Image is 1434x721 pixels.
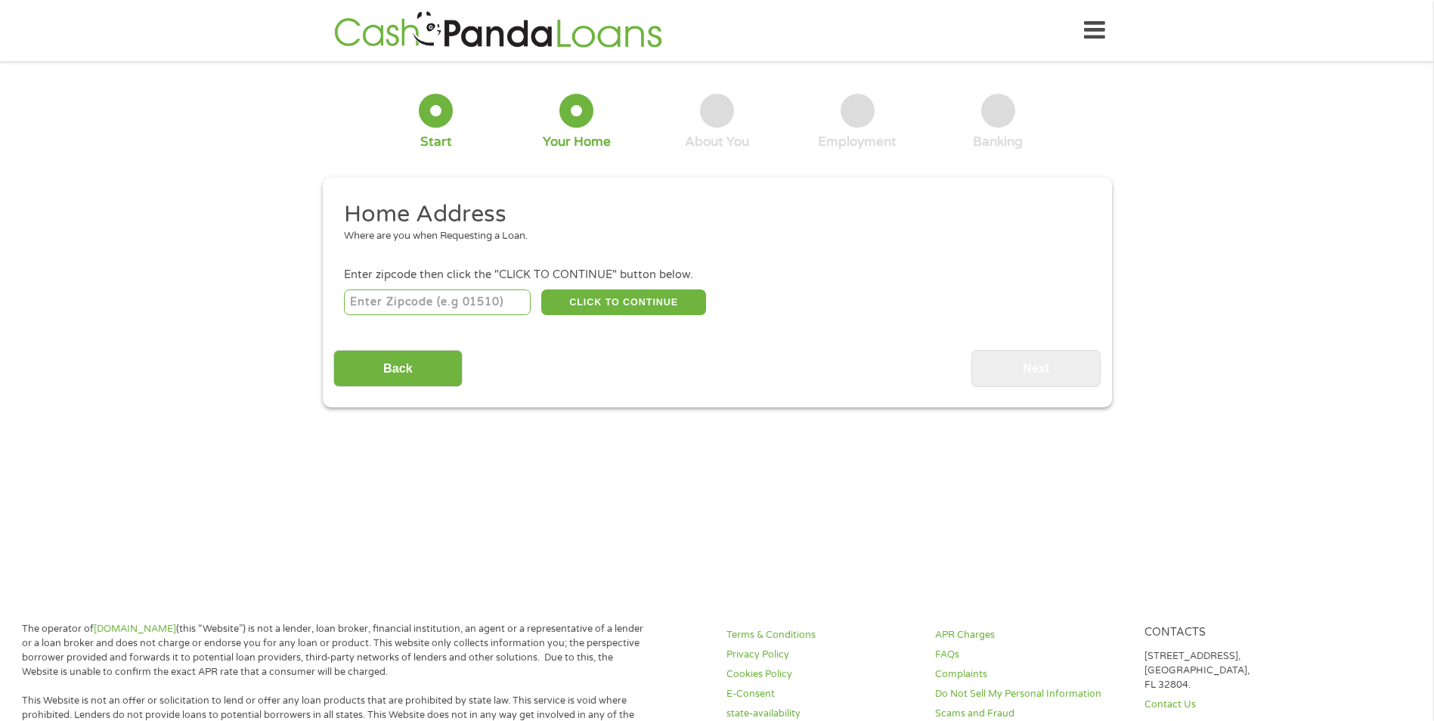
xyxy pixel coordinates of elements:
div: Start [420,134,452,150]
div: Your Home [543,134,611,150]
input: Next [971,350,1101,387]
a: FAQs [935,648,1126,662]
input: Back [333,350,463,387]
a: Terms & Conditions [726,628,917,642]
a: Contact Us [1144,698,1335,712]
a: E-Consent [726,687,917,701]
a: Cookies Policy [726,667,917,682]
a: Privacy Policy [726,648,917,662]
a: Do Not Sell My Personal Information [935,687,1126,701]
h4: Contacts [1144,626,1335,640]
div: Where are you when Requesting a Loan. [344,229,1079,244]
a: [DOMAIN_NAME] [94,623,176,635]
p: The operator of (this “Website”) is not a lender, loan broker, financial institution, an agent or... [22,622,649,679]
a: APR Charges [935,628,1126,642]
div: Employment [818,134,897,150]
button: CLICK TO CONTINUE [541,289,706,315]
h2: Home Address [344,200,1079,230]
p: [STREET_ADDRESS], [GEOGRAPHIC_DATA], FL 32804. [1144,649,1335,692]
div: About You [685,134,749,150]
div: Banking [973,134,1023,150]
div: Enter zipcode then click the "CLICK TO CONTINUE" button below. [344,267,1089,283]
a: Complaints [935,667,1126,682]
img: GetLoanNow Logo [330,9,667,52]
input: Enter Zipcode (e.g 01510) [344,289,531,315]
